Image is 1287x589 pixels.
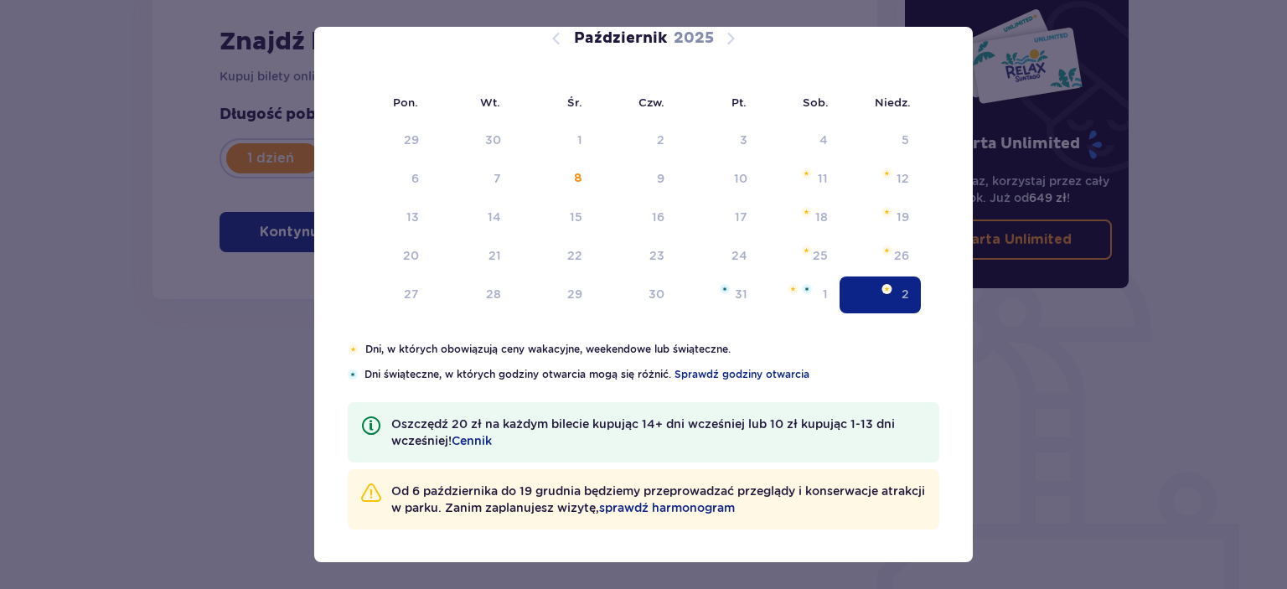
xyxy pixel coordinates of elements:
[759,161,840,198] td: sobota, 11 października 2025
[452,432,492,449] span: Cennik
[649,247,664,264] div: 23
[840,199,921,236] td: niedziela, 19 października 2025
[813,247,828,264] div: 25
[759,122,840,159] td: Data niedostępna. sobota, 4 października 2025
[494,170,501,187] div: 7
[570,209,582,225] div: 15
[348,161,431,198] td: Data niedostępna. poniedziałek, 6 października 2025
[594,276,677,313] td: czwartek, 30 października 2025
[676,276,759,313] td: piątek, 31 października 2025
[818,170,828,187] div: 11
[348,199,431,236] td: poniedziałek, 13 października 2025
[881,168,892,178] img: Pomarańczowa gwiazdka
[431,161,514,198] td: Data niedostępna. wtorek, 7 października 2025
[801,207,812,217] img: Pomarańczowa gwiazdka
[815,209,828,225] div: 18
[404,132,419,148] div: 29
[594,122,677,159] td: Data niedostępna. czwartek, 2 października 2025
[403,247,419,264] div: 20
[486,286,501,302] div: 28
[411,170,419,187] div: 6
[567,286,582,302] div: 29
[431,199,514,236] td: wtorek, 14 października 2025
[594,161,677,198] td: czwartek, 9 października 2025
[881,207,892,217] img: Pomarańczowa gwiazdka
[759,199,840,236] td: sobota, 18 października 2025
[676,238,759,275] td: piątek, 24 października 2025
[594,238,677,275] td: czwartek, 23 października 2025
[731,247,747,264] div: 24
[348,238,431,275] td: poniedziałek, 20 października 2025
[657,170,664,187] div: 9
[759,238,840,275] td: sobota, 25 października 2025
[802,284,812,294] img: Niebieska gwiazdka
[431,122,514,159] td: Data niedostępna. wtorek, 30 września 2025
[513,122,594,159] td: Data niedostępna. środa, 1 października 2025
[513,161,594,198] td: środa, 8 października 2025
[897,170,909,187] div: 12
[735,286,747,302] div: 31
[485,132,501,148] div: 30
[649,286,664,302] div: 30
[840,238,921,275] td: niedziela, 26 października 2025
[731,96,747,109] small: Pt.
[897,209,909,225] div: 19
[676,199,759,236] td: piątek, 17 października 2025
[364,367,939,382] p: Dni świąteczne, w których godziny otwarcia mogą się różnić.
[675,367,809,382] a: Sprawdź godziny otwarcia
[567,247,582,264] div: 22
[574,28,667,49] p: Październik
[594,199,677,236] td: czwartek, 16 października 2025
[740,132,747,148] div: 3
[638,96,664,109] small: Czw.
[431,238,514,275] td: wtorek, 21 października 2025
[406,209,419,225] div: 13
[599,499,735,516] a: sprawdź harmonogram
[348,122,431,159] td: Data niedostępna. poniedziałek, 29 września 2025
[391,416,926,449] p: Oszczędź 20 zł na każdym bilecie kupując 14+ dni wcześniej lub 10 zł kupując 1-13 dni wcześniej!
[574,170,582,187] div: 8
[894,247,909,264] div: 26
[348,344,359,354] img: Pomarańczowa gwiazdka
[721,28,741,49] button: Następny miesiąc
[801,245,812,256] img: Pomarańczowa gwiazdka
[513,238,594,275] td: środa, 22 października 2025
[676,161,759,198] td: piątek, 10 października 2025
[902,286,909,302] div: 2
[348,276,431,313] td: poniedziałek, 27 października 2025
[577,132,582,148] div: 1
[734,170,747,187] div: 10
[393,96,418,109] small: Pon.
[348,369,358,380] img: Niebieska gwiazdka
[759,276,840,313] td: sobota, 1 listopada 2025
[720,284,730,294] img: Niebieska gwiazdka
[365,342,939,357] p: Dni, w których obowiązują ceny wakacyjne, weekendowe lub świąteczne.
[788,284,799,294] img: Pomarańczowa gwiazdka
[652,209,664,225] div: 16
[657,132,664,148] div: 2
[546,28,566,49] button: Poprzedni miesiąc
[881,245,892,256] img: Pomarańczowa gwiazdka
[902,132,909,148] div: 5
[488,247,501,264] div: 21
[391,483,926,516] p: Od 6 października do 19 grudnia będziemy przeprowadzać przeglądy i konserwacje atrakcji w parku. ...
[840,276,921,313] td: Data zaznaczona. niedziela, 2 listopada 2025
[881,284,892,294] img: Pomarańczowa gwiazdka
[823,286,828,302] div: 1
[735,209,747,225] div: 17
[875,96,911,109] small: Niedz.
[488,209,501,225] div: 14
[567,96,582,109] small: Śr.
[513,199,594,236] td: środa, 15 października 2025
[840,161,921,198] td: niedziela, 12 października 2025
[404,286,419,302] div: 27
[676,122,759,159] td: Data niedostępna. piątek, 3 października 2025
[819,132,828,148] div: 4
[674,28,714,49] p: 2025
[840,122,921,159] td: Data niedostępna. niedziela, 5 października 2025
[801,168,812,178] img: Pomarańczowa gwiazdka
[803,96,829,109] small: Sob.
[431,276,514,313] td: wtorek, 28 października 2025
